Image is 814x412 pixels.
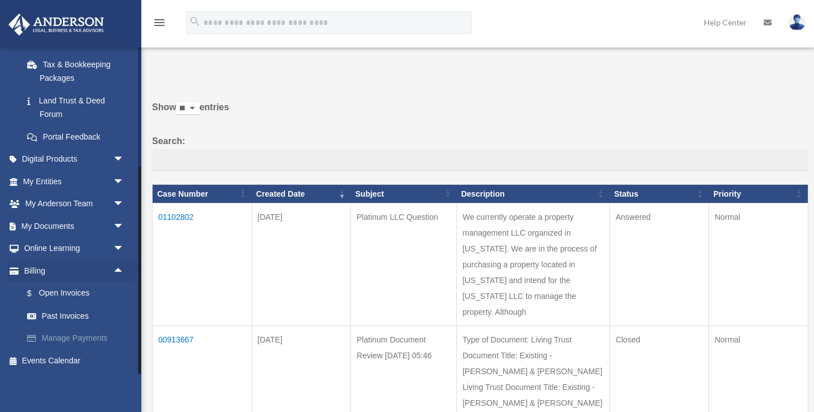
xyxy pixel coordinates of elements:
td: We currently operate a property management LLC organized in [US_STATE]. We are in the process of ... [457,203,610,326]
a: Digital Productsarrow_drop_down [8,148,141,171]
label: Show entries [152,99,808,127]
a: Land Trust & Deed Forum [16,89,136,125]
a: Billingarrow_drop_up [8,259,141,282]
th: Description: activate to sort column ascending [457,184,610,203]
th: Status: activate to sort column ascending [609,184,709,203]
a: My Documentsarrow_drop_down [8,215,141,237]
a: My Entitiesarrow_drop_down [8,170,141,193]
a: $Open Invoices [16,282,141,305]
td: [DATE] [252,203,351,326]
a: Events Calendar [8,349,141,372]
i: search [189,15,201,28]
span: $ [33,287,39,301]
a: Tax & Bookkeeping Packages [16,53,136,89]
img: Anderson Advisors Platinum Portal [5,14,107,36]
td: Normal [709,203,808,326]
th: Priority: activate to sort column ascending [709,184,808,203]
a: Portal Feedback [16,125,136,148]
span: arrow_drop_down [113,237,136,261]
td: Platinum LLC Question [351,203,457,326]
a: Online Learningarrow_drop_down [8,237,141,260]
a: Past Invoices [16,305,141,327]
th: Created Date: activate to sort column ascending [252,184,351,203]
a: Manage Payments [16,327,141,350]
td: Answered [609,203,709,326]
td: 01102802 [153,203,252,326]
img: User Pic [789,14,806,31]
a: My Anderson Teamarrow_drop_down [8,193,141,215]
span: arrow_drop_down [113,148,136,171]
i: menu [153,16,166,29]
input: Search: [152,149,808,171]
th: Case Number: activate to sort column ascending [153,184,252,203]
span: arrow_drop_up [113,259,136,283]
span: arrow_drop_down [113,193,136,216]
a: menu [153,20,166,29]
span: arrow_drop_down [113,215,136,238]
span: arrow_drop_down [113,170,136,193]
label: Search: [152,133,808,171]
th: Subject: activate to sort column ascending [351,184,457,203]
select: Showentries [176,102,200,115]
